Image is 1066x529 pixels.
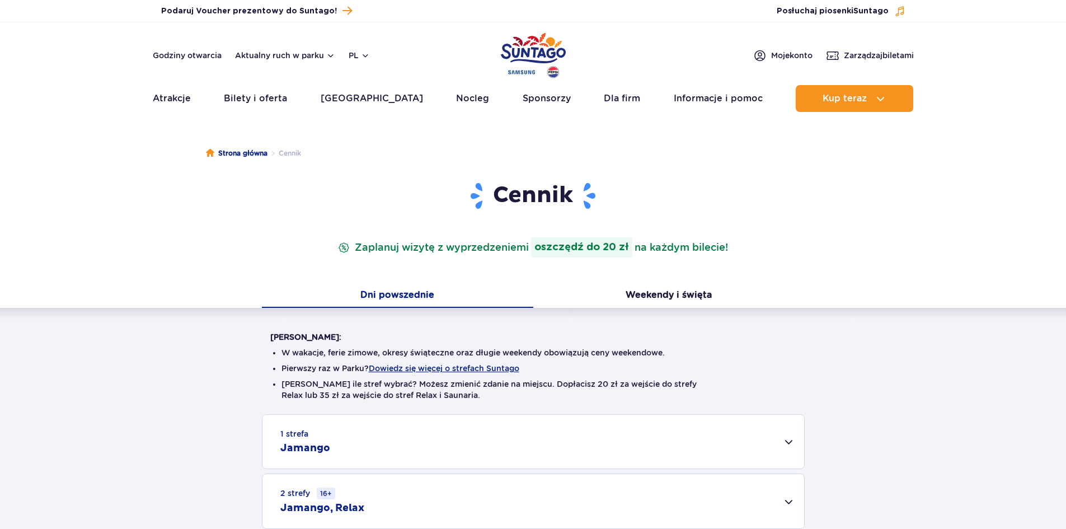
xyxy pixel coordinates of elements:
[533,284,805,308] button: Weekendy i święta
[270,181,796,210] h1: Cennik
[224,85,287,112] a: Bilety i oferta
[771,50,813,61] span: Moje konto
[280,442,330,455] h2: Jamango
[270,333,341,341] strong: [PERSON_NAME]:
[674,85,763,112] a: Informacje i pomoc
[369,364,519,373] button: Dowiedz się więcej o strefach Suntago
[777,6,905,17] button: Posłuchaj piosenkiSuntago
[262,284,533,308] button: Dni powszednie
[753,49,813,62] a: Mojekonto
[531,237,632,258] strong: oszczędź do 20 zł
[161,3,352,18] a: Podaruj Voucher prezentowy do Suntago!
[161,6,337,17] span: Podaruj Voucher prezentowy do Suntago!
[523,85,571,112] a: Sponsorzy
[235,51,335,60] button: Aktualny ruch w parku
[844,50,914,61] span: Zarządzaj biletami
[321,85,423,112] a: [GEOGRAPHIC_DATA]
[336,237,730,258] p: Zaplanuj wizytę z wyprzedzeniem na każdym bilecie!
[153,85,191,112] a: Atrakcje
[349,50,370,61] button: pl
[281,378,785,401] li: [PERSON_NAME] ile stref wybrać? Możesz zmienić zdanie na miejscu. Dopłacisz 20 zł za wejście do s...
[281,363,785,374] li: Pierwszy raz w Parku?
[796,85,913,112] button: Kup teraz
[281,347,785,358] li: W wakacje, ferie zimowe, okresy świąteczne oraz długie weekendy obowiązują ceny weekendowe.
[823,93,867,104] span: Kup teraz
[280,488,335,499] small: 2 strefy
[456,85,489,112] a: Nocleg
[317,488,335,499] small: 16+
[777,6,889,17] span: Posłuchaj piosenki
[826,49,914,62] a: Zarządzajbiletami
[501,28,566,79] a: Park of Poland
[280,502,364,515] h2: Jamango, Relax
[153,50,222,61] a: Godziny otwarcia
[267,148,301,159] li: Cennik
[206,148,267,159] a: Strona główna
[604,85,640,112] a: Dla firm
[280,428,308,439] small: 1 strefa
[853,7,889,15] span: Suntago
